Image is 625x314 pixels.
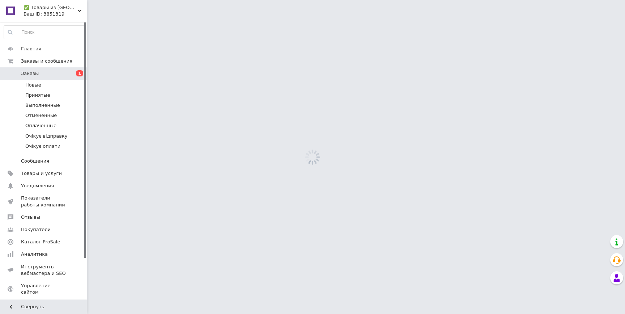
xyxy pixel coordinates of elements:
span: Главная [21,46,41,52]
span: Сообщения [21,158,49,164]
span: Отзывы [21,214,40,221]
span: Принятые [25,92,50,99]
span: 1 [76,70,83,76]
div: Ваш ID: 3851319 [24,11,87,17]
span: Очікує відправку [25,133,68,139]
span: Оплаченные [25,122,56,129]
span: Заказы [21,70,39,77]
span: Товары и услуги [21,170,62,177]
span: Отмененные [25,112,57,119]
span: Управление сайтом [21,282,67,296]
span: Покупатели [21,226,51,233]
span: Аналитика [21,251,48,258]
span: Уведомления [21,183,54,189]
span: Заказы и сообщения [21,58,72,64]
span: Каталог ProSale [21,239,60,245]
span: Новые [25,82,41,88]
input: Поиск [4,26,85,39]
span: Очікує оплати [25,143,60,150]
span: Показатели работы компании [21,195,67,208]
span: Инструменты вебмастера и SEO [21,264,67,277]
span: ✅ Товары из Европы - Лучшие цены в Украине! [24,4,78,11]
span: Выполненные [25,102,60,109]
